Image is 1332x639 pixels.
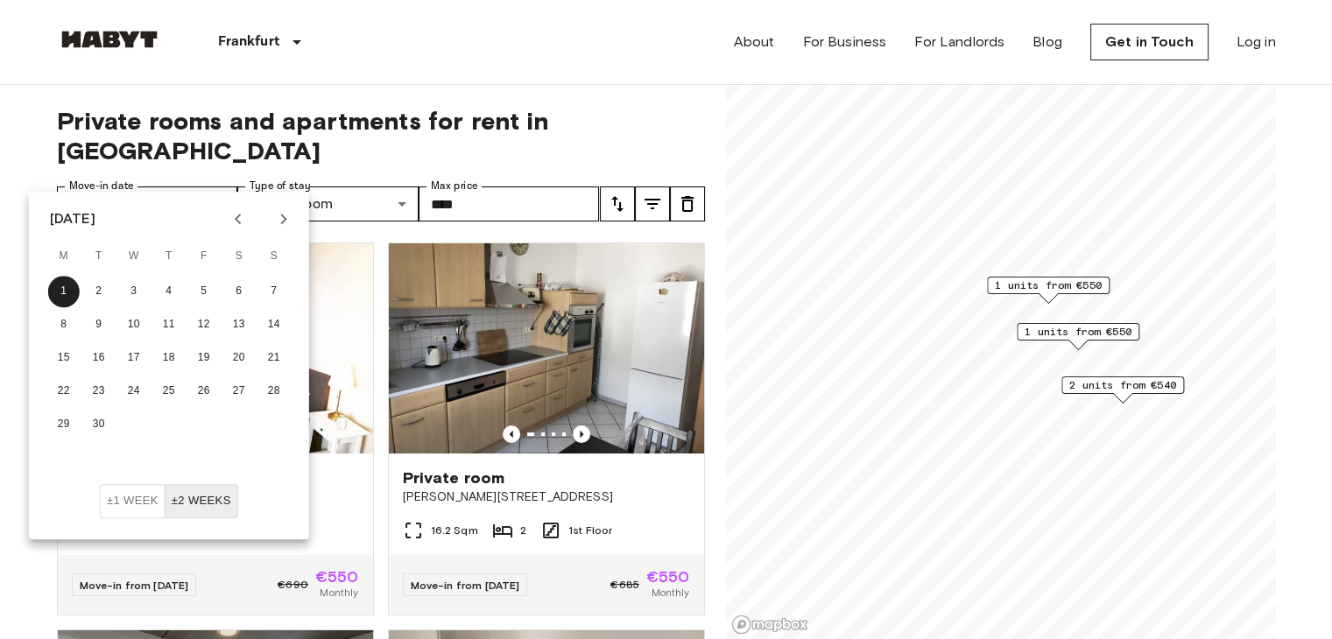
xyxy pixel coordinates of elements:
[1237,32,1276,53] a: Log in
[48,376,80,407] button: 22
[802,32,886,53] a: For Business
[1061,376,1184,404] div: Map marker
[153,239,185,274] span: Thursday
[278,577,308,593] span: €690
[670,186,705,221] button: tune
[258,376,290,407] button: 28
[69,179,134,193] label: Move-in date
[651,585,689,600] span: Monthly
[610,577,639,593] span: €685
[118,276,150,307] button: 3
[411,579,520,592] span: Move-in from [DATE]
[388,242,705,615] a: Marketing picture of unit DE-04-031-001-01HFPrevious imagePrevious imagePrivate room[PERSON_NAME]...
[188,309,220,341] button: 12
[600,186,635,221] button: tune
[223,309,255,341] button: 13
[403,488,690,506] span: [PERSON_NAME][STREET_ADDRESS]
[118,376,150,407] button: 24
[83,409,115,440] button: 30
[83,276,115,307] button: 2
[223,342,255,374] button: 20
[57,106,705,165] span: Private rooms and apartments for rent in [GEOGRAPHIC_DATA]
[269,204,299,234] button: Next month
[237,186,419,221] div: PrivateRoom
[100,484,238,518] div: Move In Flexibility
[100,484,166,518] button: ±1 week
[188,342,220,374] button: 19
[57,31,162,48] img: Habyt
[258,239,290,274] span: Sunday
[431,523,478,538] span: 16.2 Sqm
[258,276,290,307] button: 7
[118,342,150,374] button: 17
[165,484,238,518] button: ±2 weeks
[315,569,359,585] span: €550
[48,239,80,274] span: Monday
[914,32,1004,53] a: For Landlords
[48,342,80,374] button: 15
[389,243,704,453] img: Marketing picture of unit DE-04-031-001-01HF
[320,585,358,600] span: Monthly
[50,208,95,229] div: [DATE]
[646,569,690,585] span: €550
[118,309,150,341] button: 10
[153,309,185,341] button: 11
[520,523,526,538] span: 2
[118,239,150,274] span: Wednesday
[995,277,1102,293] span: 1 units from €550
[223,239,255,274] span: Saturday
[431,179,478,193] label: Max price
[731,614,808,635] a: Mapbox logo
[83,376,115,407] button: 23
[568,523,612,538] span: 1st Floor
[188,239,220,274] span: Friday
[223,204,253,234] button: Previous month
[635,186,670,221] button: tune
[218,32,279,53] p: Frankfurt
[734,32,775,53] a: About
[153,376,185,407] button: 25
[1032,32,1062,53] a: Blog
[48,409,80,440] button: 29
[153,342,185,374] button: 18
[188,376,220,407] button: 26
[1069,377,1176,393] span: 2 units from €540
[83,239,115,274] span: Tuesday
[1025,324,1131,340] span: 1 units from €550
[153,276,185,307] button: 4
[1017,323,1139,350] div: Map marker
[188,276,220,307] button: 5
[503,425,520,443] button: Previous image
[573,425,590,443] button: Previous image
[48,309,80,341] button: 8
[83,309,115,341] button: 9
[1090,24,1209,60] a: Get in Touch
[258,309,290,341] button: 14
[223,276,255,307] button: 6
[987,277,1110,304] div: Map marker
[80,579,189,592] span: Move-in from [DATE]
[48,276,80,307] button: 1
[223,376,255,407] button: 27
[83,342,115,374] button: 16
[258,342,290,374] button: 21
[250,179,311,193] label: Type of stay
[403,467,505,488] span: Private room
